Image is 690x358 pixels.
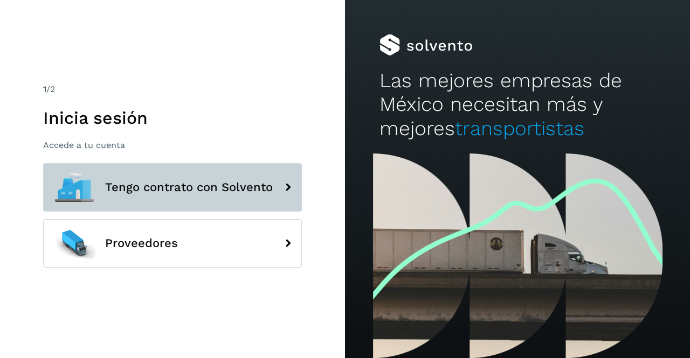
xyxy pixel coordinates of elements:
[43,84,46,94] span: 1
[455,117,584,140] span: transportistas
[43,140,302,150] p: Accede a tu cuenta
[43,163,302,212] button: Tengo contrato con Solvento
[43,83,302,96] div: /2
[105,181,273,194] span: Tengo contrato con Solvento
[105,237,178,250] span: Proveedores
[379,69,655,141] h2: Las mejores empresas de México necesitan más y mejores
[43,219,302,268] button: Proveedores
[43,108,302,128] h1: Inicia sesión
